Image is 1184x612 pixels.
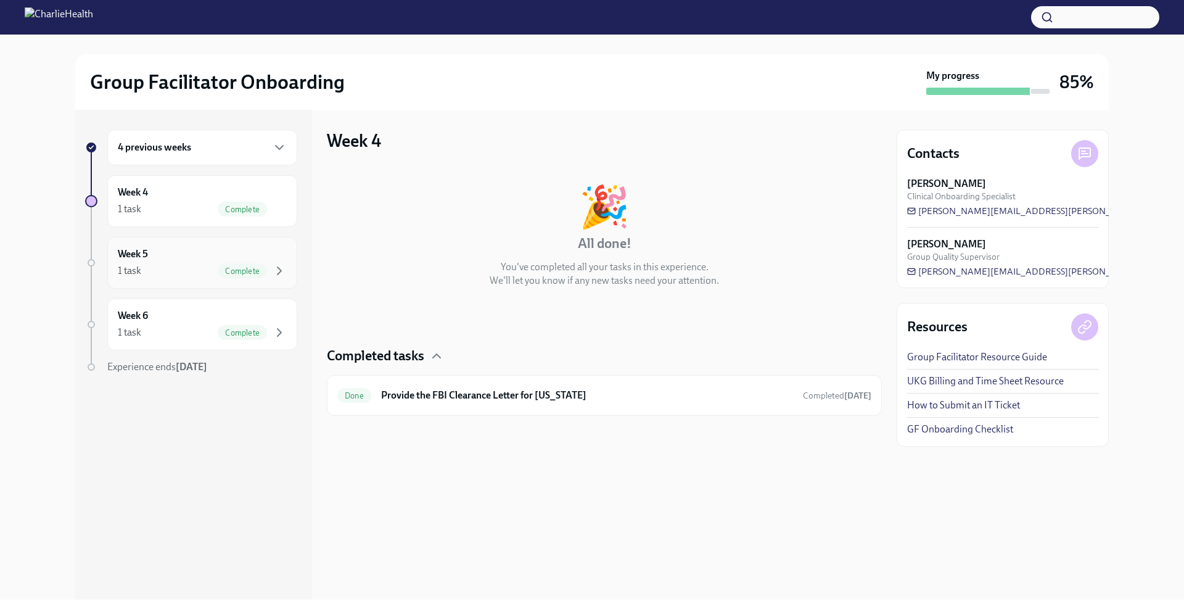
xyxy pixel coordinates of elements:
[90,70,345,94] h2: Group Facilitator Onboarding
[907,177,986,191] strong: [PERSON_NAME]
[907,350,1047,364] a: Group Facilitator Resource Guide
[907,144,960,163] h4: Contacts
[118,202,141,216] div: 1 task
[907,318,968,336] h4: Resources
[118,326,141,339] div: 1 task
[803,391,871,401] span: Completed
[501,260,709,274] p: You've completed all your tasks in this experience.
[907,238,986,251] strong: [PERSON_NAME]
[118,141,191,154] h6: 4 previous weeks
[25,7,93,27] img: CharlieHealth
[337,391,371,400] span: Done
[579,186,630,227] div: 🎉
[118,247,148,261] h6: Week 5
[107,130,297,165] div: 4 previous weeks
[176,361,207,373] strong: [DATE]
[118,186,148,199] h6: Week 4
[118,264,141,278] div: 1 task
[218,205,267,214] span: Complete
[844,391,871,401] strong: [DATE]
[907,423,1013,436] a: GF Onboarding Checklist
[926,69,979,83] strong: My progress
[803,390,871,402] span: September 9th, 2025 15:14
[118,309,148,323] h6: Week 6
[578,234,631,253] h4: All done!
[907,191,1016,202] span: Clinical Onboarding Specialist
[218,267,267,276] span: Complete
[907,374,1064,388] a: UKG Billing and Time Sheet Resource
[337,386,871,405] a: DoneProvide the FBI Clearance Letter for [US_STATE]Completed[DATE]
[218,328,267,337] span: Complete
[85,237,297,289] a: Week 51 taskComplete
[85,299,297,350] a: Week 61 taskComplete
[490,274,719,287] p: We'll let you know if any new tasks need your attention.
[907,251,1000,263] span: Group Quality Supervisor
[327,347,882,365] div: Completed tasks
[381,389,793,402] h6: Provide the FBI Clearance Letter for [US_STATE]
[327,130,381,152] h3: Week 4
[1059,71,1094,93] h3: 85%
[327,347,424,365] h4: Completed tasks
[907,399,1020,412] a: How to Submit an IT Ticket
[107,361,207,373] span: Experience ends
[85,175,297,227] a: Week 41 taskComplete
